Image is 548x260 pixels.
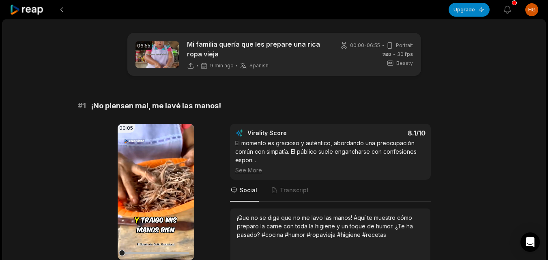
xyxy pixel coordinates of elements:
span: Beasty [396,60,413,67]
div: El momento es gracioso y auténtico, abordando una preocupación común con simpatía. El público sue... [235,139,426,174]
div: 06:55 [135,41,152,50]
button: Upgrade [449,3,490,17]
div: See More [235,166,426,174]
span: 00:00 - 06:55 [350,42,380,49]
p: Mi familia quería que les prepare una rica ropa vieja [187,39,327,59]
span: Spanish [249,62,269,69]
nav: Tabs [230,180,431,202]
div: ¡Que no se diga que no me lavo las manos! Aquí te muestro cómo preparo la carne con toda la higie... [237,213,424,239]
span: 9 min ago [210,62,234,69]
div: 8.1 /10 [338,129,426,137]
video: Your browser does not support mp4 format. [118,124,194,260]
div: Open Intercom Messenger [520,232,540,252]
span: ¡No piensen mal, me lavé las manos! [91,100,221,112]
span: Social [240,186,257,194]
span: 30 [397,51,413,58]
div: Virality Score [247,129,335,137]
span: Portrait [396,42,413,49]
span: # 1 [78,100,86,112]
span: fps [405,51,413,57]
span: Transcript [280,186,309,194]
